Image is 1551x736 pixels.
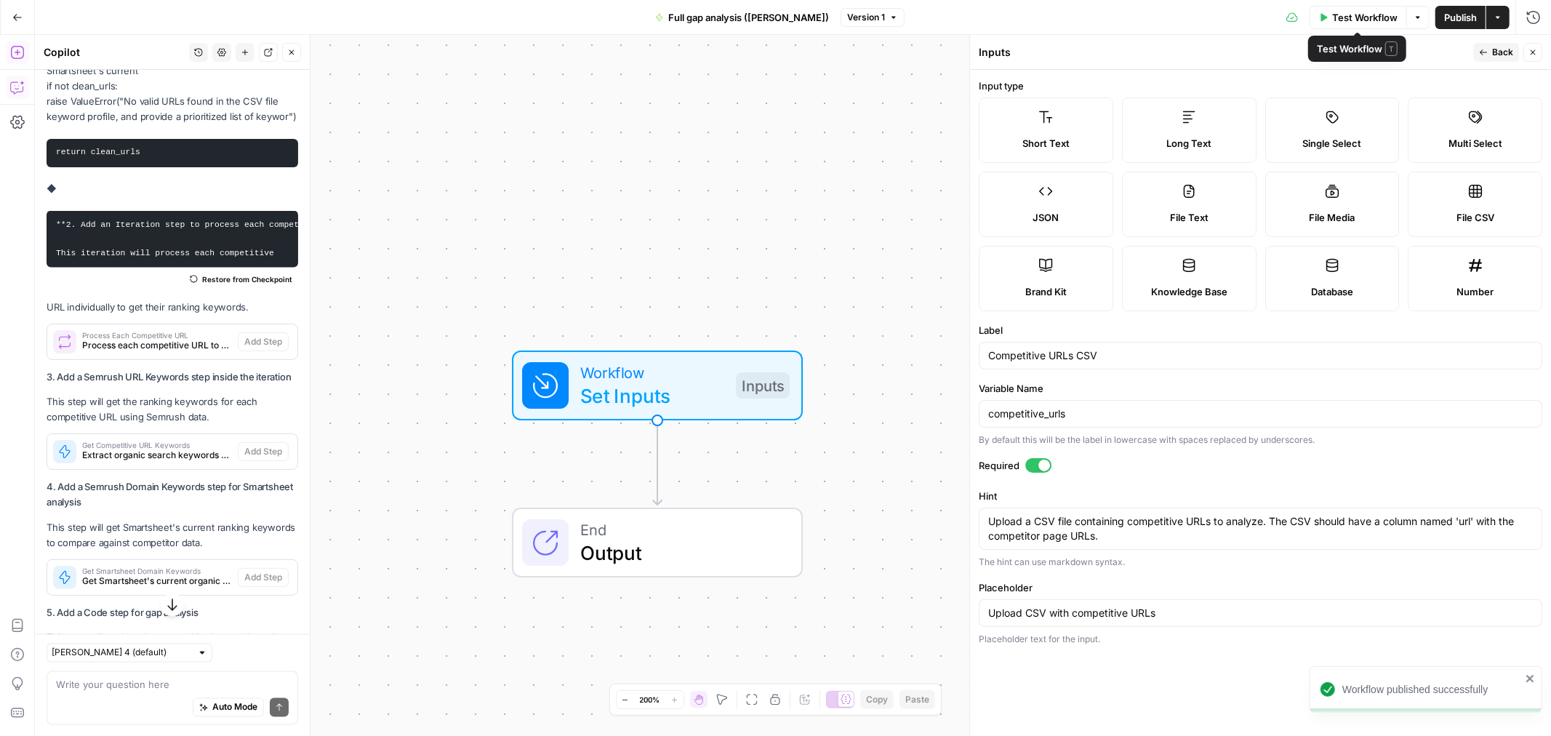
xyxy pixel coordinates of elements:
span: Process each competitive URL to extract ranking keywords [82,339,232,352]
div: WorkflowSet InputsInputs [432,351,883,420]
input: competitive_urls_csv [988,407,1533,421]
strong: 3. Add a Semrush URL Keywords step inside the iteration [47,371,291,383]
button: Publish [1435,6,1486,29]
label: Hint [979,489,1542,503]
p: This step will get the ranking keywords for each competitive URL using Semrush data. [47,394,298,425]
span: Short Text [1022,136,1070,151]
strong: 4. Add a Semrush Domain Keywords step for Smartsheet analysis [47,481,293,508]
div: The hint can use markdown syntax. [979,556,1542,569]
button: Restore from Checkpoint [184,271,298,288]
span: JSON [1033,210,1059,225]
span: End [580,518,778,541]
g: Edge from start to end [653,421,662,505]
div: By default this will be the label in lowercase with spaces replaced by underscores. [979,433,1542,447]
span: Add Step [244,571,282,584]
span: File CSV [1456,210,1494,225]
strong: 5. Add a Code step for gap analysis [47,607,199,618]
span: Restore from Checkpoint [202,273,292,285]
span: Output [580,538,778,567]
span: Full gap analysis ([PERSON_NAME]) [668,10,829,25]
div: Workflow published successfully [1342,682,1521,697]
button: Test Workflow [1310,6,1407,29]
span: Single Select [1303,136,1362,151]
button: Version 1 [841,8,905,27]
label: Label [979,323,1542,337]
input: Input Label [988,348,1533,363]
button: Full gap analysis ([PERSON_NAME]) [646,6,838,29]
span: Auto Mode [212,700,257,713]
span: Extract organic search keywords for each competitive URL using Semrush [82,449,232,462]
div: Copilot [44,45,185,60]
span: File Text [1170,210,1209,225]
span: Add Step [244,335,282,348]
label: Input type [979,79,1542,93]
code: **2. Add an Iteration step to process each competitived opportunities with actionable recommendat... [56,220,591,257]
span: Process Each Competitive URL [82,332,232,339]
textarea: Upload a CSV file containing competitive URLs to analyze. The CSV should have a column named 'url... [988,514,1533,543]
div: Inputs [979,45,1469,60]
span: Knowledge Base [1151,284,1227,299]
span: Get Smartsheet Domain Keywords [82,567,232,575]
p: URL individually to get their ranking keywords. [47,300,298,315]
p: This step will analyze the competitive keywords against Smartsheet's keywords to identify opportu... [47,630,298,660]
span: Database [1311,284,1353,299]
button: Add Step [238,568,289,587]
label: Variable Name [979,381,1542,396]
span: Get Smartsheet's current organic search keywords for gap analysis [82,575,232,588]
span: Get Competitive URL Keywords [82,441,232,449]
span: Publish [1444,10,1477,25]
span: 200% [640,694,660,705]
p: ◆ [47,181,298,196]
span: Copy [866,693,888,706]
span: Brand Kit [1025,284,1067,299]
label: Required [979,458,1542,473]
input: Input Placeholder [988,606,1533,620]
button: Copy [860,690,894,709]
span: Workflow [580,361,724,384]
button: close [1526,673,1536,684]
span: Add Step [244,445,282,458]
span: Multi Select [1448,136,1502,151]
input: Claude Sonnet 4 (default) [52,645,191,660]
button: Add Step [238,332,289,351]
button: Add Step [238,442,289,461]
code: return clean_urls [56,148,140,156]
span: Set Inputs [580,381,724,410]
div: EndOutput [432,508,883,577]
button: Auto Mode [193,697,264,716]
span: File Media [1310,210,1355,225]
button: Back [1473,43,1519,62]
span: Long Text [1166,136,1211,151]
div: Placeholder text for the input. [979,633,1542,646]
span: Number [1456,284,1494,299]
label: Placeholder [979,580,1542,595]
span: Test Workflow [1332,10,1398,25]
button: Paste [899,690,935,709]
span: Version 1 [847,11,885,24]
p: This step will get Smartsheet's current ranking keywords to compare against competitor data. [47,520,298,551]
div: Inputs [736,372,790,399]
span: Paste [905,693,929,706]
span: Back [1492,46,1513,59]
